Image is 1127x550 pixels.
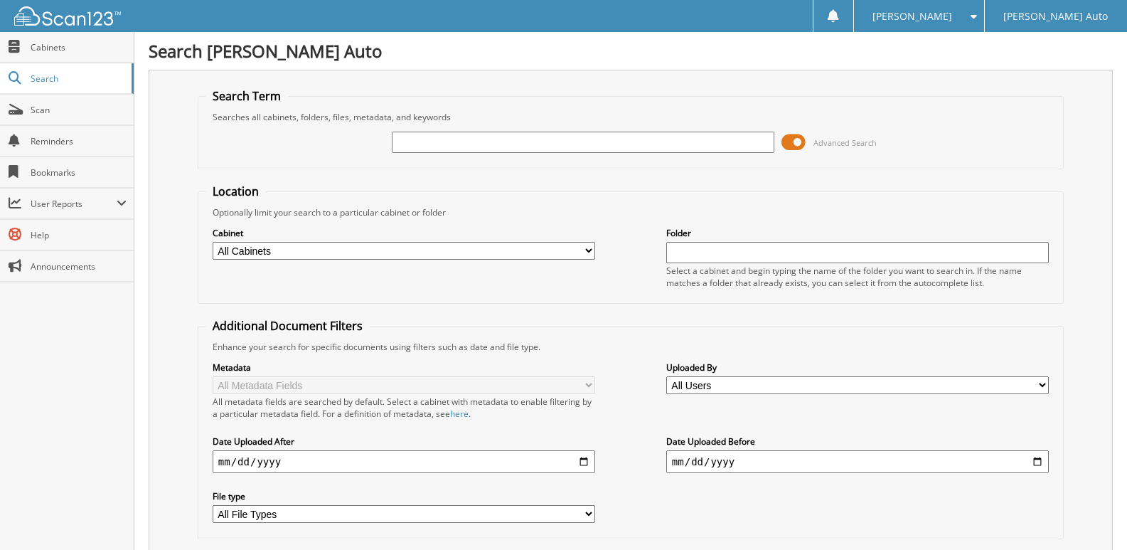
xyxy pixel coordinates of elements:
[213,435,595,448] label: Date Uploaded After
[31,73,124,85] span: Search
[31,41,127,53] span: Cabinets
[213,490,595,502] label: File type
[1003,12,1108,21] span: [PERSON_NAME] Auto
[31,198,117,210] span: User Reports
[666,450,1049,473] input: end
[213,450,595,473] input: start
[205,88,288,104] legend: Search Term
[205,184,266,199] legend: Location
[205,206,1056,218] div: Optionally limit your search to a particular cabinet or folder
[205,341,1056,353] div: Enhance your search for specific documents using filters such as date and file type.
[666,265,1049,289] div: Select a cabinet and begin typing the name of the folder you want to search in. If the name match...
[213,396,595,420] div: All metadata fields are searched by default. Select a cabinet with metadata to enable filtering b...
[450,408,469,420] a: here
[31,260,127,273] span: Announcements
[213,227,595,239] label: Cabinet
[666,227,1049,239] label: Folder
[205,318,370,334] legend: Additional Document Filters
[31,229,127,241] span: Help
[31,104,127,116] span: Scan
[31,166,127,179] span: Bookmarks
[205,111,1056,123] div: Searches all cabinets, folders, files, metadata, and keywords
[213,361,595,374] label: Metadata
[872,12,952,21] span: [PERSON_NAME]
[666,361,1049,374] label: Uploaded By
[149,39,1113,63] h1: Search [PERSON_NAME] Auto
[813,137,877,148] span: Advanced Search
[14,6,121,26] img: scan123-logo-white.svg
[31,135,127,147] span: Reminders
[1056,482,1127,550] iframe: Chat Widget
[666,435,1049,448] label: Date Uploaded Before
